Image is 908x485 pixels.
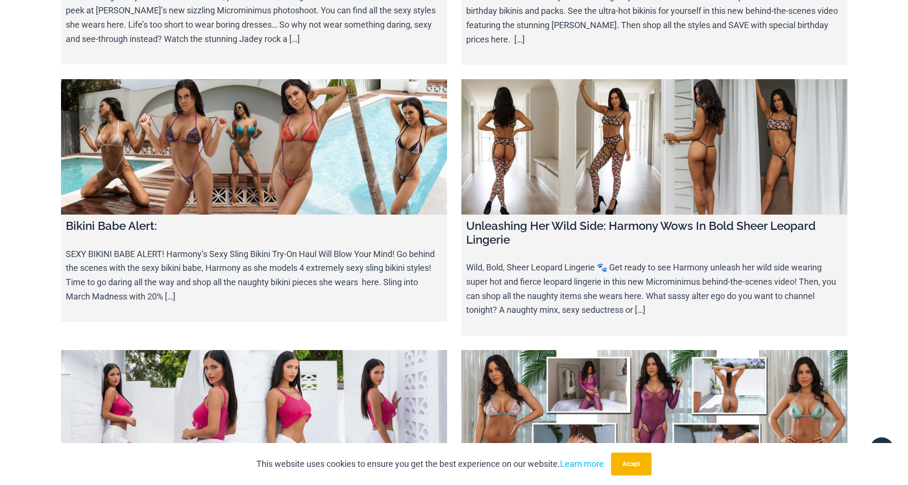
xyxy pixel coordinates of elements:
[611,453,652,475] button: Accept
[461,79,847,215] a: Unleashing Her Wild Side: Harmony Wows In Bold Sheer Leopard Lingerie
[466,219,843,247] h4: Unleashing Her Wild Side: Harmony Wows In Bold Sheer Leopard Lingerie
[466,260,843,317] p: Wild, Bold, Sheer Leopard Lingerie 🐾 Get ready to see Harmony unleash her wild side wearing super...
[256,457,604,471] p: This website uses cookies to ensure you get the best experience on our website.
[61,79,447,215] a: Bikini Babe Alert:
[66,247,442,304] p: SEXY BIKINI BABE ALERT! Harmony’s Sexy Sling Bikini Try-On Haul Will Blow Your Mind! Go behind th...
[66,219,442,233] h4: Bikini Babe Alert:
[560,459,604,469] a: Learn more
